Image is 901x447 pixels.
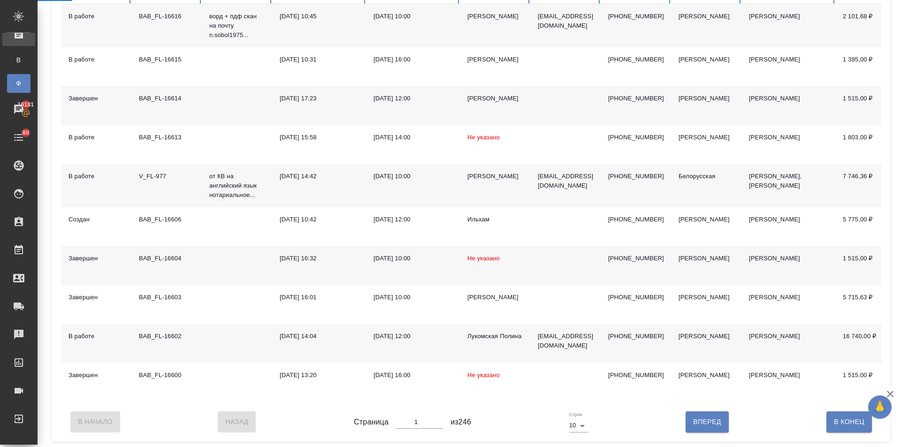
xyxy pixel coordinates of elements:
[209,12,265,40] p: ворд + пдф скан на почту n.sobol1975...
[139,371,194,380] div: BAB_FL-16600
[608,172,664,181] p: [PHONE_NUMBER]
[69,172,124,181] div: В работе
[69,371,124,380] div: Завершен
[679,332,734,341] div: [PERSON_NAME]
[679,172,734,181] div: Белорусская
[374,94,452,103] div: [DATE] 12:00
[280,215,359,224] div: [DATE] 10:42
[741,207,835,246] td: [PERSON_NAME]
[679,293,734,302] div: [PERSON_NAME]
[450,417,471,428] span: из 246
[569,412,582,417] label: Строк
[374,215,452,224] div: [DATE] 12:00
[139,172,194,181] div: V_FL-977
[12,55,26,65] span: В
[69,133,124,142] div: В работе
[467,371,500,379] span: Не указано
[467,293,523,302] div: [PERSON_NAME]
[139,215,194,224] div: BAB_FL-16606
[679,371,734,380] div: [PERSON_NAME]
[280,55,359,64] div: [DATE] 10:31
[538,172,593,190] p: [EMAIL_ADDRESS][DOMAIN_NAME]
[69,254,124,263] div: Завершен
[608,94,664,103] p: [PHONE_NUMBER]
[69,55,124,64] div: В работе
[608,293,664,302] p: [PHONE_NUMBER]
[467,94,523,103] div: [PERSON_NAME]
[69,94,124,103] div: Завершен
[538,332,593,350] p: [EMAIL_ADDRESS][DOMAIN_NAME]
[741,246,835,285] td: [PERSON_NAME]
[741,86,835,125] td: [PERSON_NAME]
[139,293,194,302] div: BAB_FL-16603
[679,215,734,224] div: [PERSON_NAME]
[608,55,664,64] p: [PHONE_NUMBER]
[741,285,835,324] td: [PERSON_NAME]
[280,172,359,181] div: [DATE] 14:42
[608,254,664,263] p: [PHONE_NUMBER]
[374,172,452,181] div: [DATE] 10:00
[538,12,593,30] p: [EMAIL_ADDRESS][DOMAIN_NAME]
[7,74,31,93] a: Ф
[467,12,523,21] div: [PERSON_NAME]
[2,98,35,121] a: 16181
[280,133,359,142] div: [DATE] 15:58
[679,133,734,142] div: [PERSON_NAME]
[741,324,835,363] td: [PERSON_NAME]
[2,126,35,149] a: 80
[679,254,734,263] div: [PERSON_NAME]
[7,51,31,69] a: В
[608,215,664,224] p: [PHONE_NUMBER]
[139,55,194,64] div: BAB_FL-16615
[139,332,194,341] div: BAB_FL-16602
[693,416,721,428] span: Вперед
[467,134,500,141] span: Не указано
[686,411,728,432] button: Вперед
[280,371,359,380] div: [DATE] 13:20
[826,411,872,432] button: В Конец
[741,47,835,86] td: [PERSON_NAME]
[467,255,500,262] span: Не указано
[569,419,588,432] div: 10
[374,133,452,142] div: [DATE] 14:00
[280,254,359,263] div: [DATE] 16:32
[741,4,835,47] td: [PERSON_NAME]
[374,371,452,380] div: [DATE] 16:00
[374,12,452,21] div: [DATE] 10:00
[608,332,664,341] p: [PHONE_NUMBER]
[374,332,452,341] div: [DATE] 12:00
[12,100,39,109] span: 16181
[374,254,452,263] div: [DATE] 10:00
[374,293,452,302] div: [DATE] 10:00
[608,371,664,380] p: [PHONE_NUMBER]
[280,12,359,21] div: [DATE] 10:45
[872,397,888,417] span: 🙏
[280,332,359,341] div: [DATE] 14:04
[17,128,35,137] span: 80
[741,363,835,402] td: [PERSON_NAME]
[69,12,124,21] div: В работе
[280,94,359,103] div: [DATE] 17:23
[139,254,194,263] div: BAB_FL-16604
[608,12,664,21] p: [PHONE_NUMBER]
[679,94,734,103] div: [PERSON_NAME]
[467,55,523,64] div: [PERSON_NAME]
[139,133,194,142] div: BAB_FL-16613
[834,416,864,428] span: В Конец
[679,55,734,64] div: [PERSON_NAME]
[741,125,835,164] td: [PERSON_NAME]
[139,12,194,21] div: BAB_FL-16616
[12,79,26,88] span: Ф
[467,215,523,224] div: Ильхам
[139,94,194,103] div: BAB_FL-16614
[374,55,452,64] div: [DATE] 16:00
[69,332,124,341] div: В работе
[69,215,124,224] div: Создан
[467,332,523,341] div: Лукомская Полина
[679,12,734,21] div: [PERSON_NAME]
[69,293,124,302] div: Завершен
[209,172,265,200] p: от КВ на английский язык нотариальное...
[354,417,389,428] span: Страница
[280,293,359,302] div: [DATE] 16:01
[868,395,892,419] button: 🙏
